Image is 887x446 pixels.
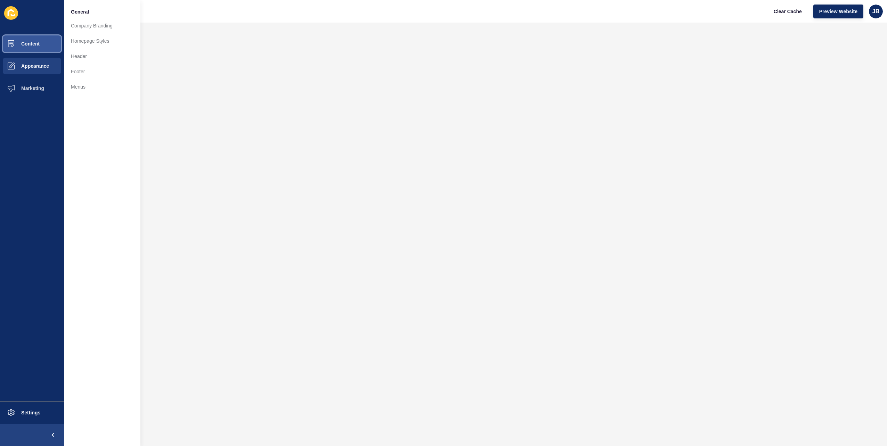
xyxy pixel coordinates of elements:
[71,8,89,15] span: General
[819,8,857,15] span: Preview Website
[768,5,808,18] button: Clear Cache
[64,64,140,79] a: Footer
[64,18,140,33] a: Company Branding
[64,79,140,94] a: Menus
[813,5,863,18] button: Preview Website
[64,49,140,64] a: Header
[64,33,140,49] a: Homepage Styles
[872,8,879,15] span: JB
[774,8,802,15] span: Clear Cache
